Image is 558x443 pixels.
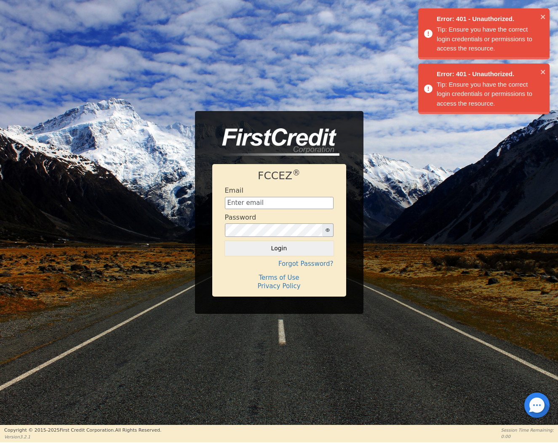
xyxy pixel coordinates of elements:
span: Error: 401 - Unauthorized. [437,69,538,79]
p: Version 3.2.1 [4,434,161,440]
span: Tip: Ensure you have the correct login credentials or permissions to access the resource. [437,26,532,52]
span: Tip: Ensure you have the correct login credentials or permissions to access the resource. [437,81,532,107]
h4: Password [225,213,256,221]
span: All Rights Reserved. [115,427,161,433]
img: logo-CMu_cnol.png [212,128,339,156]
h4: Terms of Use [225,274,334,281]
input: Enter email [225,197,334,210]
span: Error: 401 - Unauthorized. [437,14,538,24]
button: Login [225,241,334,255]
h4: Email [225,186,243,194]
button: close [540,12,546,21]
sup: ® [292,168,300,177]
input: password [225,223,323,237]
h4: Privacy Policy [225,282,334,290]
h1: FCCEZ [225,170,334,182]
button: close [540,67,546,77]
p: 0:00 [501,433,554,440]
p: Copyright © 2015- 2025 First Credit Corporation. [4,427,161,434]
h4: Forgot Password? [225,260,334,268]
p: Session Time Remaining: [501,427,554,433]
